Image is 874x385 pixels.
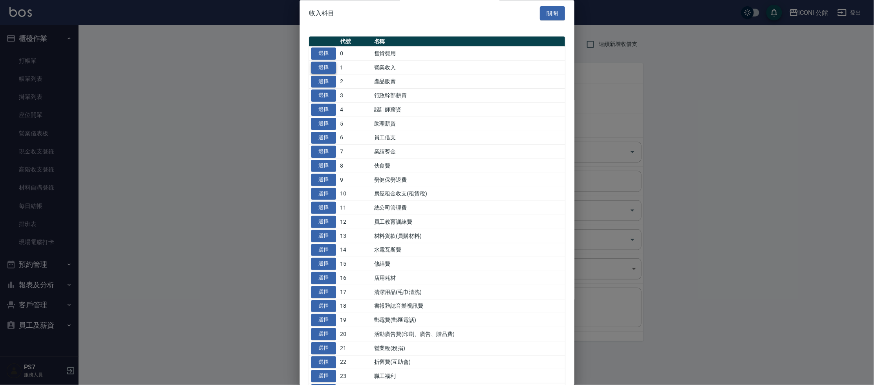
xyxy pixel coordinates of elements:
td: 材料貨款(員購材料) [372,229,565,243]
td: 總公司管理費 [372,201,565,215]
td: 15 [338,257,372,271]
td: 12 [338,215,372,229]
td: 0 [338,47,372,61]
th: 名稱 [372,37,565,47]
td: 14 [338,243,372,257]
td: 16 [338,271,372,285]
td: 員工教育訓練費 [372,215,565,229]
button: 選擇 [311,216,336,228]
button: 選擇 [311,132,336,144]
button: 選擇 [311,146,336,158]
td: 5 [338,117,372,131]
td: 店用耗材 [372,271,565,285]
td: 18 [338,299,372,314]
td: 營業收入 [372,61,565,75]
button: 選擇 [311,174,336,186]
span: 收入科目 [309,9,334,17]
td: 房屋租金收支(租賃稅) [372,187,565,201]
button: 選擇 [311,314,336,327]
td: 23 [338,369,372,383]
button: 選擇 [311,76,336,88]
td: 伙食費 [372,159,565,173]
td: 11 [338,201,372,215]
td: 4 [338,103,372,117]
td: 9 [338,173,372,187]
td: 21 [338,341,372,356]
td: 售貨費用 [372,47,565,61]
td: 7 [338,145,372,159]
td: 2 [338,75,372,89]
button: 選擇 [311,356,336,369]
td: 水電瓦斯費 [372,243,565,257]
button: 選擇 [311,272,336,285]
button: 選擇 [311,342,336,354]
td: 3 [338,89,372,103]
td: 行政幹部薪資 [372,89,565,103]
td: 10 [338,187,372,201]
td: 22 [338,356,372,370]
td: 助理薪資 [372,117,565,131]
td: 活動廣告費(印刷、廣告、贈品費) [372,327,565,341]
button: 選擇 [311,48,336,60]
button: 選擇 [311,370,336,383]
button: 選擇 [311,62,336,74]
td: 員工借支 [372,131,565,145]
td: 設計師薪資 [372,103,565,117]
td: 產品販賣 [372,75,565,89]
td: 修繕費 [372,257,565,271]
td: 8 [338,159,372,173]
button: 選擇 [311,244,336,256]
button: 選擇 [311,188,336,200]
button: 選擇 [311,160,336,172]
button: 選擇 [311,90,336,102]
td: 1 [338,61,372,75]
td: 郵電費(郵匯電話) [372,313,565,327]
td: 17 [338,285,372,299]
button: 選擇 [311,202,336,214]
td: 折舊費(互助會) [372,356,565,370]
button: 選擇 [311,286,336,298]
td: 20 [338,327,372,341]
button: 選擇 [311,104,336,116]
td: 營業稅(稅捐) [372,341,565,356]
button: 選擇 [311,328,336,341]
button: 選擇 [311,300,336,312]
td: 業績獎金 [372,145,565,159]
td: 6 [338,131,372,145]
td: 19 [338,313,372,327]
td: 書報雜誌音樂視訊費 [372,299,565,314]
button: 選擇 [311,230,336,242]
button: 選擇 [311,258,336,270]
button: 關閉 [540,6,565,21]
td: 職工福利 [372,369,565,383]
button: 選擇 [311,118,336,130]
td: 清潔用品(毛巾清洗) [372,285,565,299]
td: 勞健保勞退費 [372,173,565,187]
th: 代號 [338,37,372,47]
td: 13 [338,229,372,243]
